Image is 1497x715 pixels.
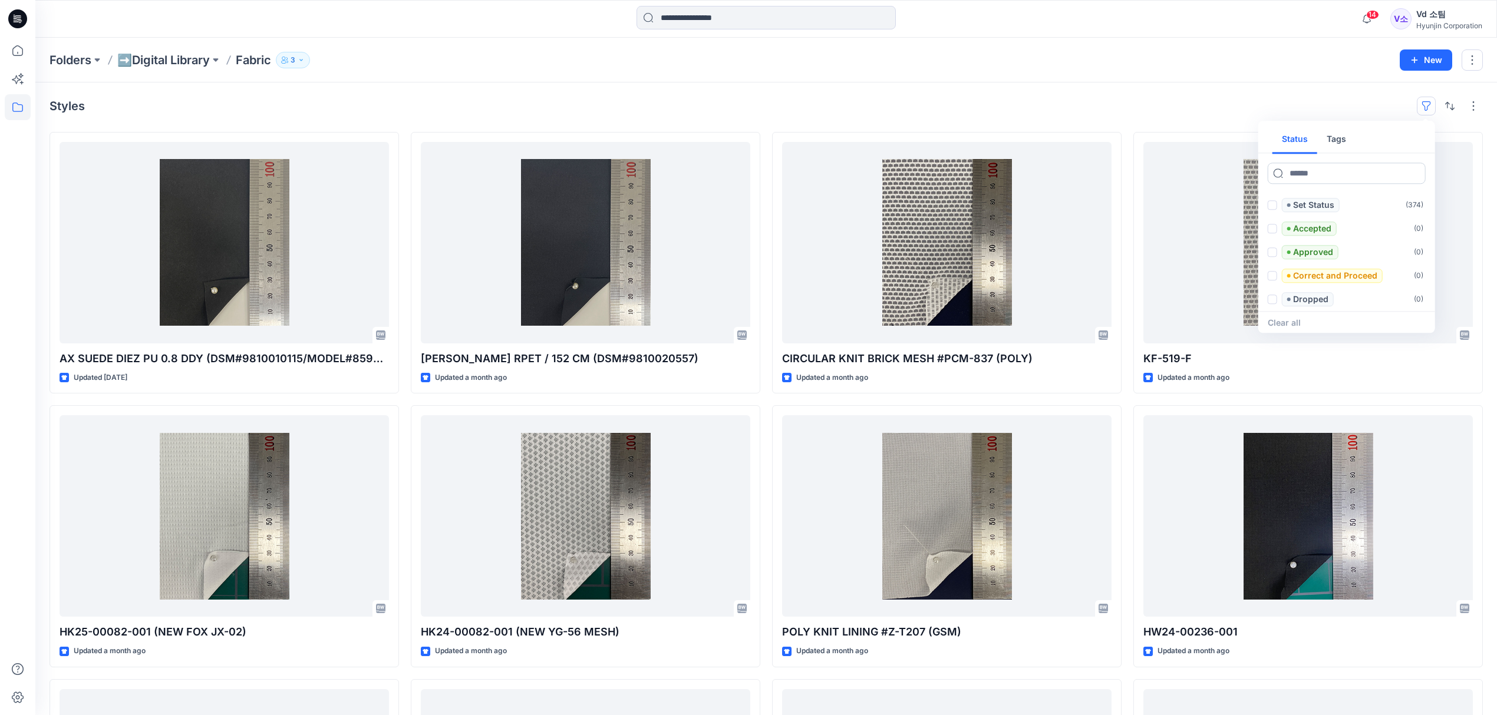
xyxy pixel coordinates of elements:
[1282,221,1337,236] span: Accepted
[74,372,127,384] p: Updated [DATE]
[1143,624,1473,640] p: HW24-00236-001
[421,415,750,617] a: HK24-00082-001 (NEW YG-56 MESH)
[1282,292,1334,306] span: Dropped
[782,350,1112,367] p: CIRCULAR KNIT BRICK MESH #PCM-837 (POLY)
[1414,293,1423,306] p: ( 0 )
[796,372,868,384] p: Updated a month ago
[421,350,750,367] p: [PERSON_NAME] RPET / 152 CM (DSM#9810020557)
[421,142,750,343] a: SYLVAIN MM RPET / 152 CM (DSM#9810020557)
[421,624,750,640] p: HK24-00082-001 (NEW YG-56 MESH)
[796,645,868,657] p: Updated a month ago
[435,645,507,657] p: Updated a month ago
[1390,8,1412,29] div: V소
[291,54,295,67] p: 3
[1414,223,1423,235] p: ( 0 )
[60,142,389,343] a: AX SUEDE DIEZ PU 0.8 DDY (DSM#9810010115/MODEL#8590026/ITEM#4084977) (POLY)
[1414,246,1423,259] p: ( 0 )
[236,52,271,68] p: Fabric
[60,624,389,640] p: HK25-00082-001 (NEW FOX JX-02)
[1282,245,1338,259] span: Approved
[1293,245,1333,259] p: Approved
[1366,10,1379,19] span: 14
[1158,372,1229,384] p: Updated a month ago
[60,415,389,617] a: HK25-00082-001 (NEW FOX JX-02)
[1143,415,1473,617] a: HW24-00236-001
[276,52,310,68] button: 3
[1282,269,1383,283] span: Correct and Proceed
[60,350,389,367] p: AX SUEDE DIEZ PU 0.8 DDY (DSM#9810010115/MODEL#8590026/ITEM#4084977) (POLY)
[1400,49,1452,71] button: New
[1406,199,1423,211] p: ( 374 )
[1416,21,1482,30] div: Hyunjin Corporation
[1143,142,1473,343] a: KF-519-F
[1282,198,1340,212] span: Set Status
[782,142,1112,343] a: CIRCULAR KNIT BRICK MESH #PCM-837 (POLY)
[1293,269,1377,283] p: Correct and Proceed
[1158,645,1229,657] p: Updated a month ago
[117,52,210,68] a: ➡️Digital Library
[435,372,507,384] p: Updated a month ago
[1416,7,1482,21] div: Vd 소팀
[1293,221,1331,236] p: Accepted
[74,645,146,657] p: Updated a month ago
[1293,198,1334,212] p: Set Status
[1293,292,1328,306] p: Dropped
[1317,125,1356,154] button: Tags
[50,99,85,113] h4: Styles
[782,624,1112,640] p: POLY KNIT LINING #Z-T207 (GSM)
[1414,270,1423,282] p: ( 0 )
[782,415,1112,617] a: POLY KNIT LINING #Z-T207 (GSM)
[1272,125,1317,154] button: Status
[1143,350,1473,367] p: KF-519-F
[50,52,91,68] a: Folders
